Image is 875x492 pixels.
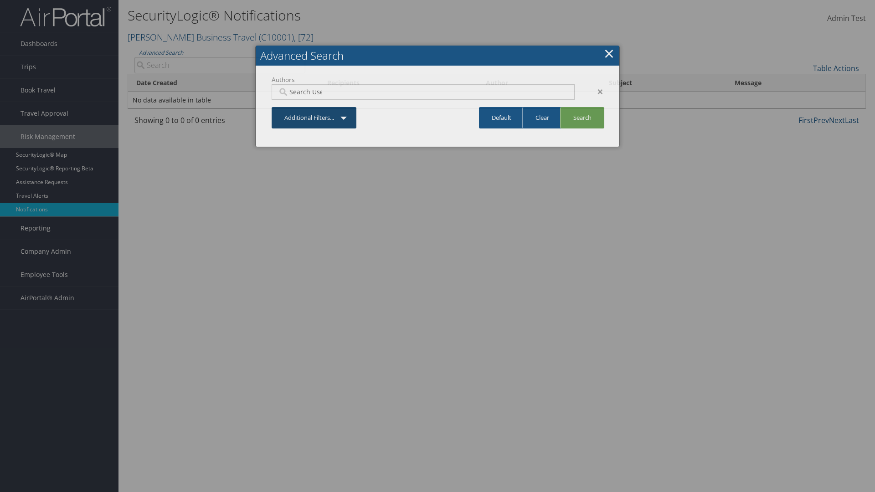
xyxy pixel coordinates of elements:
a: Default [479,107,524,128]
a: Search [560,107,604,128]
div: × [582,86,610,97]
a: Additional Filters... [272,107,356,128]
label: Authors [272,75,575,84]
a: Clear [522,107,562,128]
a: Close [604,44,614,62]
input: Search Users [278,87,329,97]
h2: Advanced Search [256,46,619,66]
